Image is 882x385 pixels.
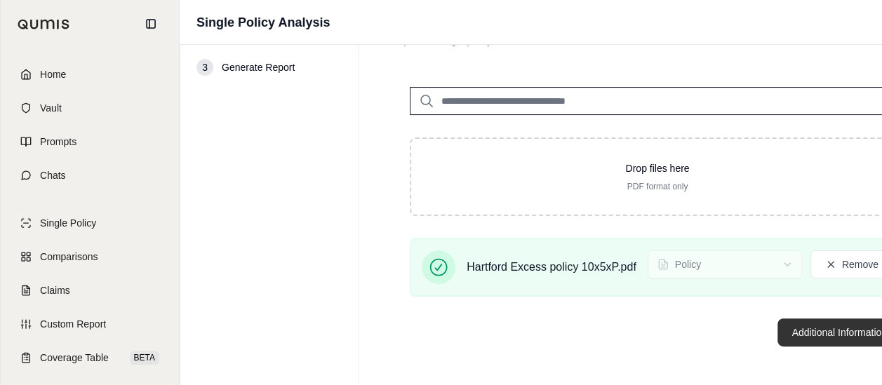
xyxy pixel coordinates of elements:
[130,351,159,365] span: BETA
[196,13,330,32] h1: Single Policy Analysis
[9,275,171,306] a: Claims
[9,93,171,123] a: Vault
[40,283,70,297] span: Claims
[18,19,70,29] img: Qumis Logo
[222,60,295,74] span: Generate Report
[40,101,62,115] span: Vault
[40,250,98,264] span: Comparisons
[40,317,106,331] span: Custom Report
[9,126,171,157] a: Prompts
[9,208,171,238] a: Single Policy
[40,168,66,182] span: Chats
[40,67,66,81] span: Home
[140,13,162,35] button: Collapse sidebar
[434,181,881,192] p: PDF format only
[196,59,213,76] div: 3
[9,309,171,339] a: Custom Report
[9,160,171,191] a: Chats
[40,351,109,365] span: Coverage Table
[40,135,76,149] span: Prompts
[434,161,881,175] p: Drop files here
[9,241,171,272] a: Comparisons
[9,59,171,90] a: Home
[9,342,171,373] a: Coverage TableBETA
[40,216,96,230] span: Single Policy
[467,259,636,276] span: Hartford Excess policy 10x5xP.pdf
